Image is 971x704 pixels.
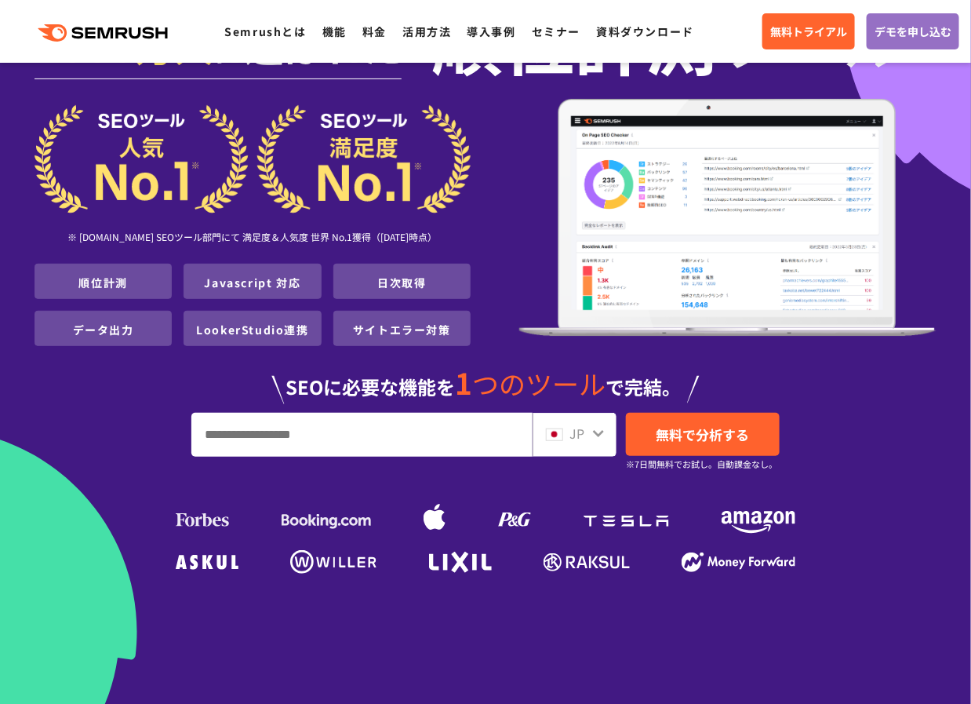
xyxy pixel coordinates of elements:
a: 順位計測 [78,275,127,290]
span: 1 [456,361,473,403]
span: デモを申し込む [875,23,951,40]
span: 無料トライアル [770,23,847,40]
span: ツール [717,7,905,70]
a: デモを申し込む [867,13,959,49]
a: 機能 [322,24,347,39]
span: つのツール [473,364,606,403]
a: サイトエラー対策 [353,322,451,337]
a: 資料ダウンロード [596,24,694,39]
span: 順位計測 [431,7,717,70]
a: 無料トライアル [762,13,855,49]
a: Semrushとは [224,24,306,39]
a: 料金 [362,24,387,39]
small: ※7日間無料でお試し。自動課金なし。 [626,457,777,472]
span: で完結。 [606,373,682,400]
span: 無料で分析する [656,425,750,444]
div: SEOに必要な機能を [35,352,936,404]
a: セミナー [532,24,580,39]
a: 活用方法 [402,24,451,39]
a: LookerStudio連携 [196,322,308,337]
input: URL、キーワードを入力してください [192,414,532,456]
a: 日次取得 [377,275,426,290]
a: 無料で分析する [626,413,780,456]
a: 導入事例 [467,24,516,39]
a: データ出力 [73,322,134,337]
span: JP [569,424,584,443]
div: ※ [DOMAIN_NAME] SEOツール部門にて 満足度＆人気度 世界 No.1獲得（[DATE]時点） [35,213,471,264]
a: Javascript 対応 [205,275,301,290]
